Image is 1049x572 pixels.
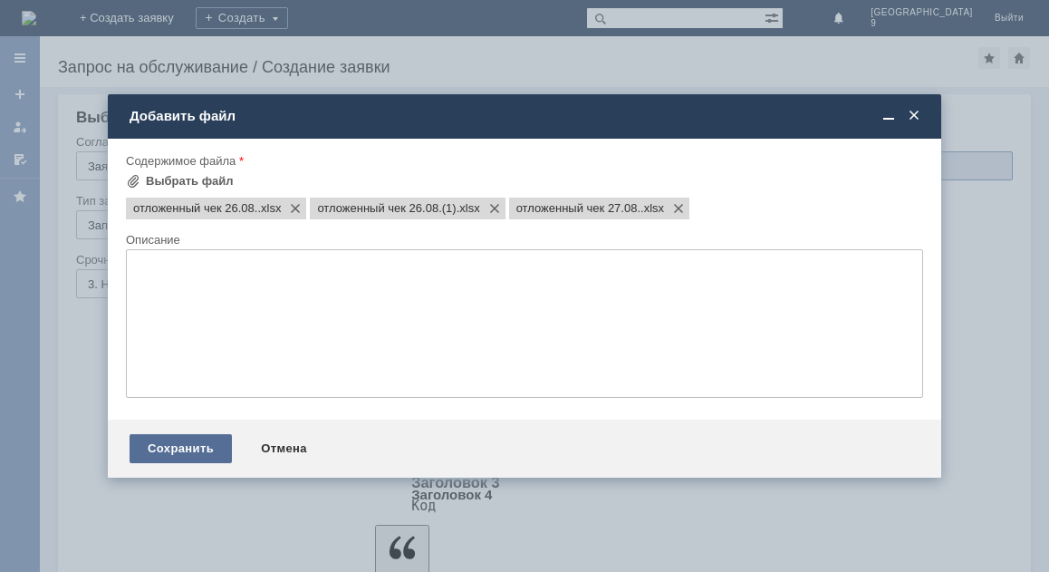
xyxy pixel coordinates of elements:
[317,201,456,216] span: отложенный чек 26.08.(1).xlsx
[126,234,919,246] div: Описание
[130,108,923,124] div: Добавить файл
[880,108,898,124] span: Свернуть (Ctrl + M)
[640,201,664,216] span: отложенный чек 27.08..xlsx
[457,201,480,216] span: отложенный чек 26.08.(1).xlsx
[7,7,265,36] div: Добрый день! Прошу удалить отложенные чеки.
[905,108,923,124] span: Закрыть
[257,201,281,216] span: отложенный чек 26.08..xlsx
[516,201,640,216] span: отложенный чек 27.08..xlsx
[146,174,234,189] div: Выбрать файл
[126,155,919,167] div: Содержимое файла
[133,201,257,216] span: отложенный чек 26.08..xlsx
